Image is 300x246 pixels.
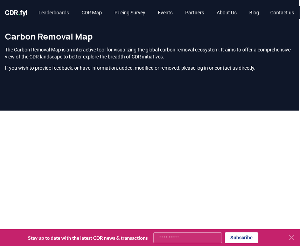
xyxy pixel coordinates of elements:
a: CDR.fyi [5,8,27,17]
a: Events [152,6,178,19]
a: Partners [180,6,210,19]
p: The Carbon Removal Map is an interactive tool for visualizing the global carbon removal ecosystem... [5,46,294,60]
a: Pricing Survey [109,6,151,19]
a: Contact us [265,6,300,19]
nav: Main [33,6,265,19]
a: Blog [244,6,265,19]
p: If you wish to provide feedback, or have information, added, modified or removed, please log in o... [5,64,294,71]
span: . [18,8,20,17]
a: About Us [211,6,242,19]
a: CDR Map [76,6,107,19]
a: Leaderboards [33,6,75,19]
span: CDR fyi [5,8,27,17]
h1: Carbon Removal Map [5,31,294,42]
